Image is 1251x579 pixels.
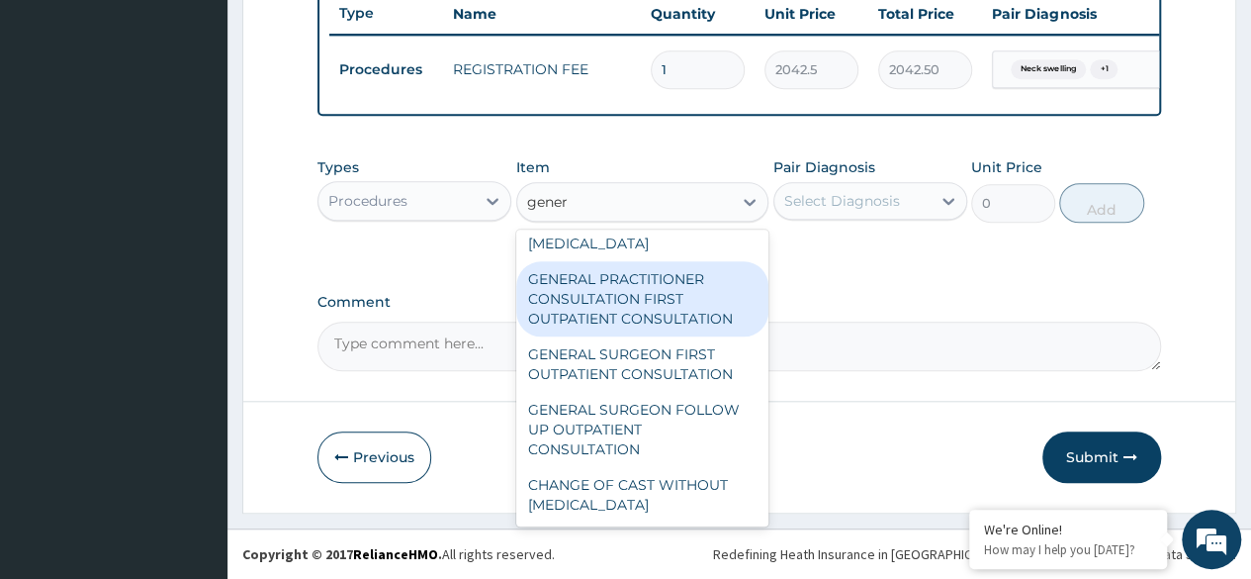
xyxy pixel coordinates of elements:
[324,10,372,57] div: Minimize live chat window
[516,261,769,337] div: GENERAL PRACTITIONER CONSULTATION FIRST OUTPATIENT CONSULTATION
[773,157,875,177] label: Pair Diagnosis
[317,159,359,176] label: Types
[328,191,407,211] div: Procedures
[103,111,332,137] div: Chat with us now
[115,167,273,367] span: We're online!
[516,157,550,177] label: Item
[516,467,769,523] div: CHANGE OF CAST WITHOUT [MEDICAL_DATA]
[443,49,641,89] td: REGISTRATION FEE
[37,99,80,148] img: d_794563401_company_1708531726252_794563401
[984,521,1152,538] div: We're Online!
[1011,59,1086,79] span: Neck swelling
[242,545,442,563] strong: Copyright © 2017 .
[516,206,769,261] div: EXAMINATION OF EAR UNDER [MEDICAL_DATA]
[353,545,438,563] a: RelianceHMO
[516,337,769,392] div: GENERAL SURGEON FIRST OUTPATIENT CONSULTATION
[227,529,1251,579] footer: All rights reserved.
[713,544,1236,564] div: Redefining Heath Insurance in [GEOGRAPHIC_DATA] using Telemedicine and Data Science!
[329,51,443,88] td: Procedures
[1042,432,1161,483] button: Submit
[10,376,377,445] textarea: Type your message and hit 'Enter'
[984,541,1152,558] p: How may I help you today?
[317,294,1161,311] label: Comment
[1059,183,1143,223] button: Add
[784,191,900,211] div: Select Diagnosis
[317,432,431,483] button: Previous
[516,392,769,467] div: GENERAL SURGEON FOLLOW UP OUTPATIENT CONSULTATION
[971,157,1042,177] label: Unit Price
[1090,59,1117,79] span: + 1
